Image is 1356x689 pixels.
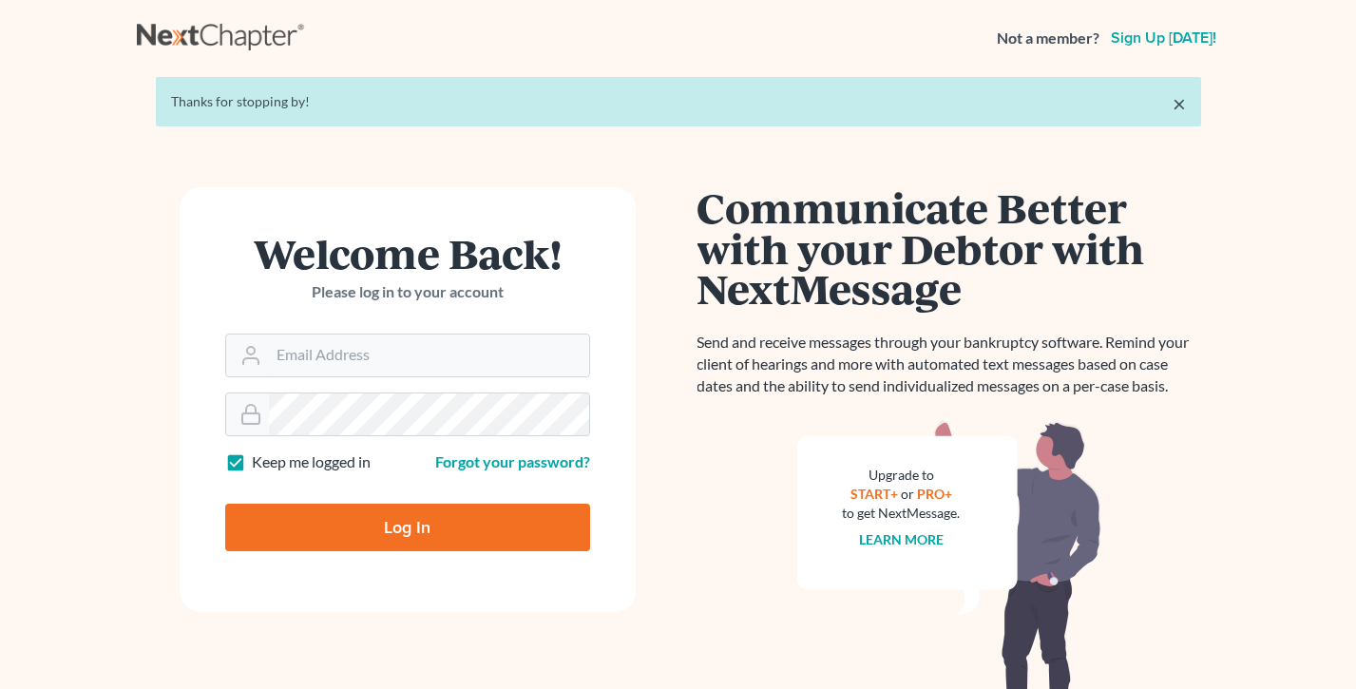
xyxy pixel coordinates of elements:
h1: Communicate Better with your Debtor with NextMessage [697,187,1201,309]
label: Keep me logged in [252,451,371,473]
a: Sign up [DATE]! [1107,30,1220,46]
strong: Not a member? [997,28,1099,49]
div: to get NextMessage. [843,504,961,523]
a: START+ [850,486,898,502]
a: Forgot your password? [435,452,590,470]
input: Email Address [269,335,589,376]
div: Upgrade to [843,466,961,485]
p: Send and receive messages through your bankruptcy software. Remind your client of hearings and mo... [697,332,1201,397]
h1: Welcome Back! [225,233,590,274]
a: Learn more [859,531,944,547]
p: Please log in to your account [225,281,590,303]
a: × [1173,92,1186,115]
span: or [901,486,914,502]
a: PRO+ [917,486,952,502]
div: Thanks for stopping by! [171,92,1186,111]
input: Log In [225,504,590,551]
